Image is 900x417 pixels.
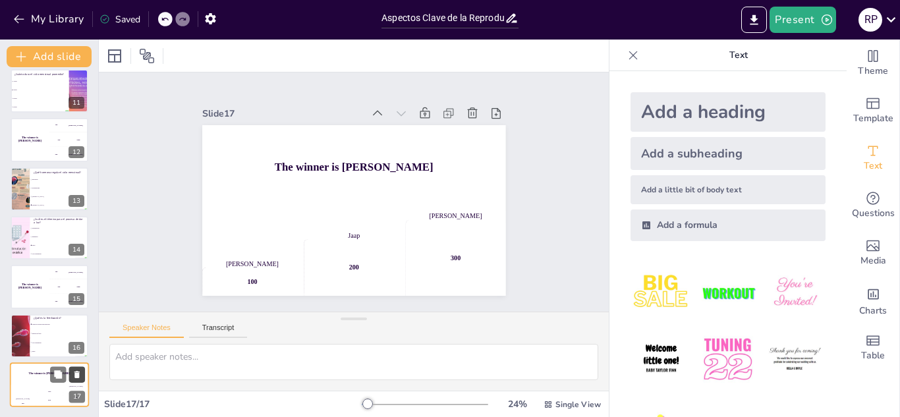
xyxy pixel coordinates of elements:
[32,204,88,206] span: [MEDICAL_DATA]
[847,229,899,277] div: Add images, graphics, shapes or video
[99,13,140,26] div: Saved
[11,216,88,260] div: 14
[11,265,88,308] div: 15
[36,393,63,407] div: 200
[104,398,362,410] div: Slide 17 / 17
[34,316,84,320] p: ¿Qué es la fertilización?
[189,323,248,338] button: Transcript
[50,366,66,382] button: Duplicate Slide
[192,251,295,290] div: 100
[859,304,887,318] span: Charts
[49,280,88,294] div: 200
[631,92,826,132] div: Add a heading
[63,387,89,407] div: 300
[69,97,84,109] div: 11
[69,146,84,158] div: 12
[211,92,372,121] div: Slide 17
[34,170,84,174] p: ¿Qué hormona regula el ciclo menstrual?
[858,64,888,78] span: Theme
[49,294,88,309] div: 300
[13,80,68,82] span: 21 días
[63,385,89,387] div: [PERSON_NAME]
[32,228,88,229] span: Fertilización
[32,341,88,343] span: Ciclo menstrual
[36,391,63,393] div: Jaap
[299,227,399,244] div: Jaap
[76,286,80,288] div: Jaap
[32,323,88,325] span: Unión de células reproductivas
[32,179,88,180] span: Estrógeno
[11,118,88,161] div: 12
[864,159,882,173] span: Text
[858,8,882,32] div: R P
[139,48,155,64] span: Position
[631,329,692,390] img: 4.jpeg
[858,7,882,33] button: R P
[555,399,601,410] span: Single View
[14,72,65,76] p: ¿Cuánto dura el ciclo menstrual promedio?
[853,111,893,126] span: Template
[32,333,88,334] span: Desarrollo fetal
[402,217,502,235] div: [PERSON_NAME]
[13,89,68,90] span: 28 días
[109,323,184,338] button: Speaker Notes
[69,366,85,382] button: Delete Slide
[10,372,89,375] h4: The winner is [PERSON_NAME]
[741,7,767,33] button: Export to PowerPoint
[847,134,899,182] div: Add text boxes
[7,46,92,67] button: Add slide
[293,234,399,300] div: 200
[847,324,899,372] div: Add a table
[11,283,49,290] h4: The winner is [PERSON_NAME]
[69,244,84,256] div: 14
[49,148,88,162] div: 300
[69,195,84,207] div: 13
[631,209,826,241] div: Add a formula
[69,342,84,354] div: 16
[32,244,88,246] span: Parto
[631,175,826,204] div: Add a little bit of body text
[847,87,899,134] div: Add ready made slides
[697,329,758,390] img: 5.jpeg
[770,7,835,33] button: Present
[644,40,833,71] p: Text
[11,314,88,358] div: 16
[32,350,88,352] span: Parto
[764,262,826,323] img: 3.jpeg
[13,106,68,107] span: 40 días
[13,97,68,99] span: 35 días
[852,206,895,221] span: Questions
[10,9,90,30] button: My Library
[32,236,88,237] span: Embarazo
[11,136,49,143] h4: The winner is [PERSON_NAME]
[49,118,88,132] div: 100
[631,137,826,170] div: Add a subheading
[34,217,84,225] p: ¿Cuál es el término para el proceso de dar a luz?
[69,391,85,403] div: 17
[32,187,88,188] span: Progesterona
[394,225,501,311] div: 300
[381,9,505,28] input: Insert title
[764,329,826,390] img: 6.jpeg
[104,45,125,67] div: Layout
[847,40,899,87] div: Change the overall theme
[195,244,295,262] div: [PERSON_NAME]
[49,132,88,147] div: 200
[10,362,89,407] div: 17
[11,167,88,211] div: 13
[32,196,88,197] span: [MEDICAL_DATA]
[860,254,886,268] span: Media
[631,262,692,323] img: 1.jpeg
[11,69,88,113] div: 11
[861,348,885,363] span: Table
[10,400,36,407] div: 100
[10,398,36,400] div: [PERSON_NAME]
[847,182,899,229] div: Get real-time input from your audience
[501,398,533,410] div: 24 %
[205,145,508,189] h4: The winner is [PERSON_NAME]
[847,277,899,324] div: Add charts and graphs
[76,139,80,141] div: Jaap
[49,265,88,279] div: 100
[32,253,88,254] span: Ciclo menstrual
[69,293,84,305] div: 15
